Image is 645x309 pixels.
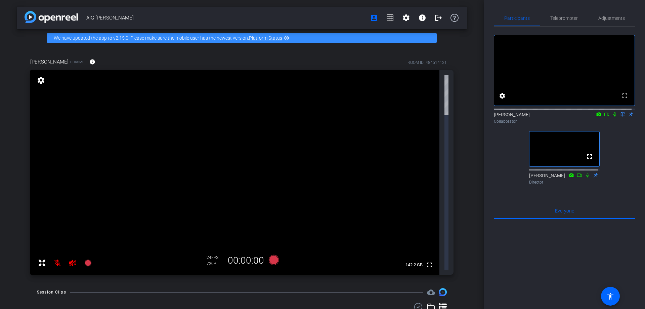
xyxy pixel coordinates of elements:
span: AIG-[PERSON_NAME] [86,11,366,25]
mat-icon: account_box [370,14,378,22]
div: Collaborator [494,118,635,124]
mat-icon: settings [36,76,46,84]
mat-icon: settings [498,92,506,100]
mat-icon: info [89,59,95,65]
div: ROOM ID: 484514121 [407,60,447,66]
div: 720P [207,261,223,266]
span: Chrome [70,60,84,65]
span: FPS [211,255,218,260]
span: [PERSON_NAME] [30,58,69,66]
span: 142.2 GB [403,261,425,269]
mat-icon: fullscreen [586,153,594,161]
div: [PERSON_NAME] [494,111,635,124]
mat-icon: settings [402,14,410,22]
img: app-logo [25,11,78,23]
div: 00:00:00 [223,255,268,266]
mat-icon: highlight_off [284,35,289,41]
mat-icon: info [418,14,426,22]
div: We have updated the app to v2.15.0. Please make sure the mobile user has the newest version. [47,33,437,43]
mat-icon: logout [434,14,442,22]
mat-icon: fullscreen [621,92,629,100]
mat-icon: flip [619,111,627,117]
img: Session clips [439,288,447,296]
span: Everyone [555,208,574,213]
div: Director [529,179,600,185]
div: [PERSON_NAME] [529,172,600,185]
a: Platform Status [249,35,282,41]
mat-icon: fullscreen [426,261,434,269]
span: Teleprompter [550,16,578,21]
span: Participants [504,16,530,21]
span: Adjustments [598,16,625,21]
div: 24 [207,255,223,260]
div: Session Clips [37,289,66,296]
mat-icon: accessibility [606,292,614,300]
span: Destinations for your clips [427,288,435,296]
mat-icon: cloud_upload [427,288,435,296]
mat-icon: grid_on [386,14,394,22]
